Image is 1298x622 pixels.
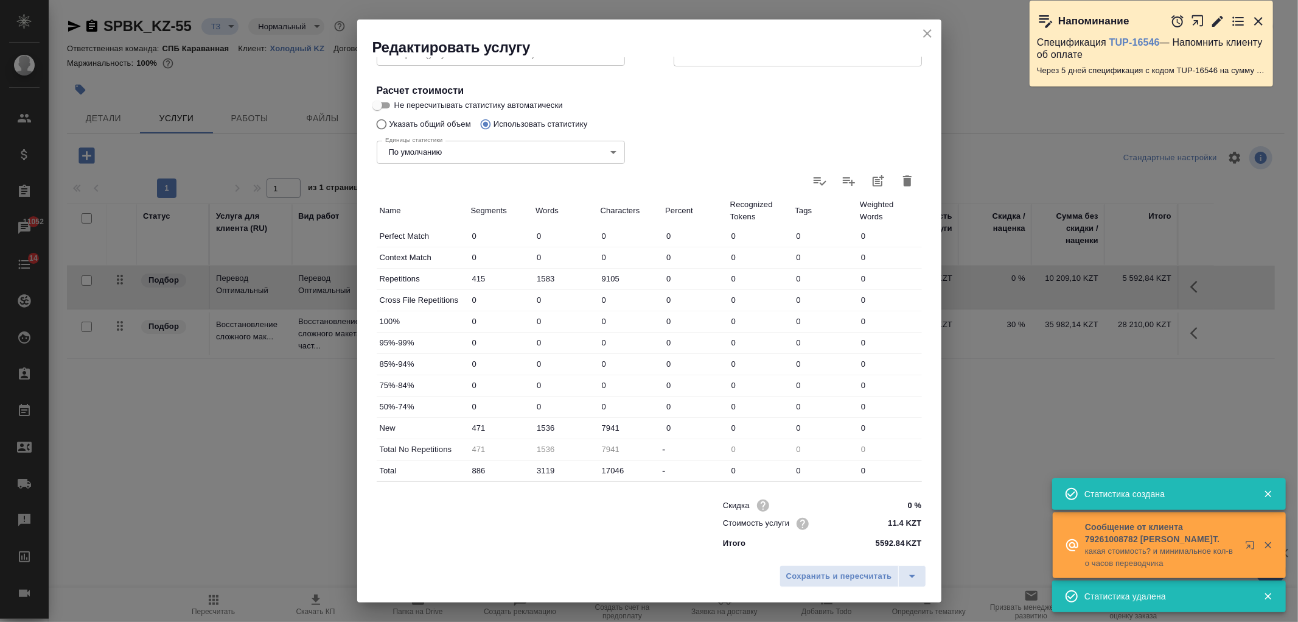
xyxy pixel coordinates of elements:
input: ✎ Введи что-нибудь [532,291,598,309]
p: 100% [380,316,465,328]
p: New [380,422,465,434]
input: ✎ Введи что-нибудь [598,398,663,415]
input: ✎ Введи что-нибудь [468,462,533,479]
input: ✎ Введи что-нибудь [468,419,533,437]
input: ✎ Введи что-нибудь [468,398,533,415]
input: ✎ Введи что-нибудь [792,270,857,288]
label: Слить статистику [834,166,864,196]
input: ✎ Введи что-нибудь [792,398,857,415]
div: Статистика удалена [1084,590,1245,603]
input: Пустое поле [532,440,598,458]
p: Стоимость услуги [723,517,790,529]
p: Total [380,465,465,477]
input: ✎ Введи что-нибудь [857,249,922,266]
p: 85%-94% [380,358,465,370]
input: ✎ Введи что-нибудь [598,291,663,309]
p: Context Match [380,252,465,264]
input: Пустое поле [792,440,857,458]
input: ✎ Введи что-нибудь [468,249,533,266]
button: Закрыть [1255,540,1280,551]
button: close [918,24,937,43]
input: ✎ Введи что-нибудь [468,334,533,352]
button: Перейти в todo [1231,14,1246,29]
input: ✎ Введи что-нибудь [727,227,792,245]
input: ✎ Введи что-нибудь [598,419,663,437]
input: ✎ Введи что-нибудь [662,291,727,309]
input: ✎ Введи что-нибудь [532,419,598,437]
input: ✎ Введи что-нибудь [857,376,922,394]
input: ✎ Введи что-нибудь [598,227,663,245]
input: ✎ Введи что-нибудь [857,419,922,437]
input: ✎ Введи что-нибудь [792,313,857,330]
input: ✎ Введи что-нибудь [532,334,598,352]
input: ✎ Введи что-нибудь [857,270,922,288]
button: Добавить статистику в работы [864,166,893,196]
input: ✎ Введи что-нибудь [532,227,598,245]
input: ✎ Введи что-нибудь [532,355,598,373]
input: ✎ Введи что-нибудь [598,249,663,266]
input: ✎ Введи что-нибудь [857,227,922,245]
button: Сохранить и пересчитать [780,565,899,587]
input: Пустое поле [468,440,533,458]
input: ✎ Введи что-нибудь [792,227,857,245]
input: ✎ Введи что-нибудь [532,462,598,479]
input: ✎ Введи что-нибудь [532,376,598,394]
button: Отложить [1170,14,1185,29]
p: Characters [601,205,660,217]
input: ✎ Введи что-нибудь [792,419,857,437]
input: ✎ Введи что-нибудь [857,291,922,309]
input: ✎ Введи что-нибудь [792,462,857,479]
input: ✎ Введи что-нибудь [792,376,857,394]
input: ✎ Введи что-нибудь [598,270,663,288]
button: По умолчанию [385,147,446,157]
p: Cross File Repetitions [380,294,465,306]
input: ✎ Введи что-нибудь [792,355,857,373]
h2: Редактировать услугу [372,38,941,57]
div: split button [780,565,926,587]
button: Открыть в новой вкладке [1238,533,1267,562]
input: ✎ Введи что-нибудь [727,462,792,479]
span: Сохранить и пересчитать [786,570,892,584]
p: 95%-99% [380,337,465,349]
p: Segments [471,205,530,217]
div: По умолчанию [377,141,625,164]
input: ✎ Введи что-нибудь [727,398,792,415]
button: Удалить статистику [893,166,922,196]
input: ✎ Введи что-нибудь [598,462,663,479]
input: Пустое поле [727,440,792,458]
p: Recognized Tokens [730,199,789,223]
input: ✎ Введи что-нибудь [727,291,792,309]
p: Итого [723,537,745,550]
input: ✎ Введи что-нибудь [792,291,857,309]
p: Percent [665,205,724,217]
input: ✎ Введи что-нибудь [468,270,533,288]
input: ✎ Введи что-нибудь [662,419,727,437]
p: Words [536,205,595,217]
p: Total No Repetitions [380,444,465,456]
input: ✎ Введи что-нибудь [727,419,792,437]
button: Редактировать [1210,14,1225,29]
div: - [662,442,727,457]
input: ✎ Введи что-нибудь [727,270,792,288]
input: ✎ Введи что-нибудь [532,398,598,415]
input: ✎ Введи что-нибудь [792,334,857,352]
p: 75%-84% [380,380,465,392]
p: Скидка [723,500,750,512]
input: ✎ Введи что-нибудь [727,313,792,330]
input: ✎ Введи что-нибудь [468,291,533,309]
input: ✎ Введи что-нибудь [532,313,598,330]
input: ✎ Введи что-нибудь [468,355,533,373]
p: 5592.84 [876,537,905,550]
input: ✎ Введи что-нибудь [598,334,663,352]
p: какая стоимость? и минимальное кол-во часов переводчика [1085,545,1237,570]
input: ✎ Введи что-нибудь [727,376,792,394]
input: ✎ Введи что-нибудь [532,249,598,266]
p: Tags [795,205,854,217]
input: ✎ Введи что-нибудь [598,355,663,373]
input: ✎ Введи что-нибудь [662,355,727,373]
input: ✎ Введи что-нибудь [857,334,922,352]
input: ✎ Введи что-нибудь [468,376,533,394]
p: Perfect Match [380,230,465,242]
p: Name [380,205,465,217]
input: ✎ Введи что-нибудь [662,398,727,415]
